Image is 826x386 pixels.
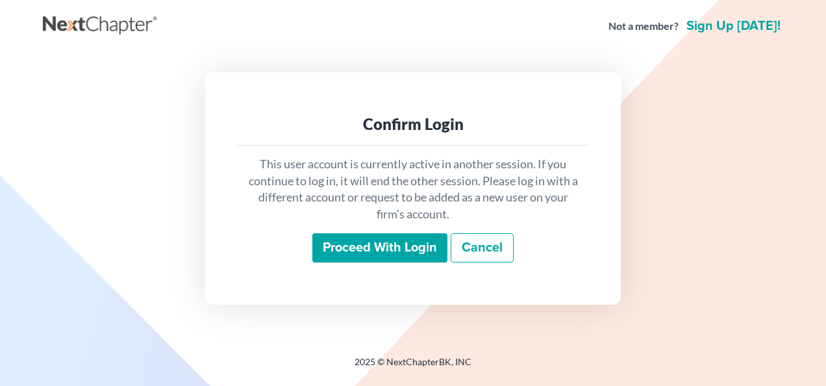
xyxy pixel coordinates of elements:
[608,19,679,34] strong: Not a member?
[684,19,783,32] a: Sign up [DATE]!
[247,156,579,223] p: This user account is currently active in another session. If you continue to log in, it will end ...
[312,233,447,263] input: Proceed with login
[451,233,514,263] a: Cancel
[43,355,783,379] div: 2025 © NextChapterBK, INC
[247,114,579,135] div: Confirm Login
